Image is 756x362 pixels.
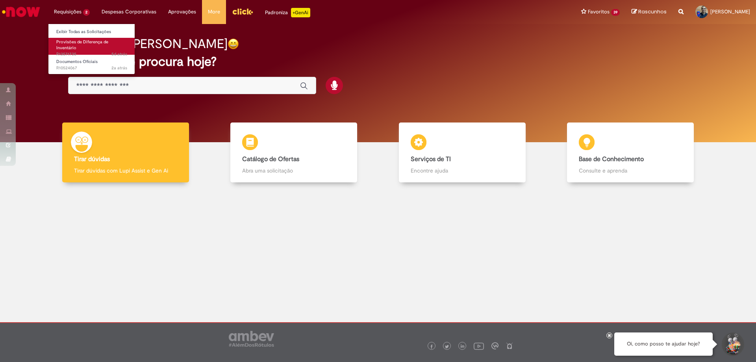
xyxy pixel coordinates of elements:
[632,8,667,16] a: Rascunhos
[291,8,310,17] p: +GenAi
[111,65,127,71] span: 2a atrás
[54,8,82,16] span: Requisições
[547,123,715,183] a: Base de Conhecimento Consulte e aprenda
[579,155,644,163] b: Base de Conhecimento
[74,167,177,175] p: Tirar dúvidas com Lupi Assist e Gen Ai
[111,65,127,71] time: 06/10/2023 15:22:42
[210,123,378,183] a: Catálogo de Ofertas Abra uma solicitação
[56,39,108,51] span: Provisões de Diferença de Inventário
[41,123,210,183] a: Tirar dúvidas Tirar dúvidas com Lupi Assist e Gen Ai
[56,51,127,58] span: R13571735
[56,65,127,71] span: R10524067
[83,9,90,16] span: 2
[411,155,451,163] b: Serviços de TI
[102,8,156,16] span: Despesas Corporativas
[588,8,610,16] span: Favoritos
[56,59,98,65] span: Documentos Oficiais
[48,24,135,74] ul: Requisições
[242,155,299,163] b: Catálogo de Ofertas
[265,8,310,17] div: Padroniza
[111,51,127,57] span: 5d atrás
[430,345,434,349] img: logo_footer_facebook.png
[411,167,514,175] p: Encontre ajuda
[710,8,750,15] span: [PERSON_NAME]
[111,51,127,57] time: 26/09/2025 16:45:51
[74,155,110,163] b: Tirar dúvidas
[721,332,744,356] button: Iniciar Conversa de Suporte
[48,58,135,72] a: Aberto R10524067 : Documentos Oficiais
[611,9,620,16] span: 39
[506,342,513,349] img: logo_footer_naosei.png
[68,37,228,51] h2: Boa tarde, [PERSON_NAME]
[1,4,41,20] img: ServiceNow
[48,28,135,36] a: Exibir Todas as Solicitações
[614,332,713,356] div: Oi, como posso te ajudar hoje?
[48,38,135,55] a: Aberto R13571735 : Provisões de Diferença de Inventário
[445,345,449,349] img: logo_footer_twitter.png
[232,6,253,17] img: click_logo_yellow_360x200.png
[168,8,196,16] span: Aprovações
[68,55,688,69] h2: O que você procura hoje?
[208,8,220,16] span: More
[378,123,547,183] a: Serviços de TI Encontre ajuda
[638,8,667,15] span: Rascunhos
[461,344,465,349] img: logo_footer_linkedin.png
[229,331,274,347] img: logo_footer_ambev_rotulo_gray.png
[242,167,345,175] p: Abra uma solicitação
[491,342,498,349] img: logo_footer_workplace.png
[474,341,484,351] img: logo_footer_youtube.png
[228,38,239,50] img: happy-face.png
[579,167,682,175] p: Consulte e aprenda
